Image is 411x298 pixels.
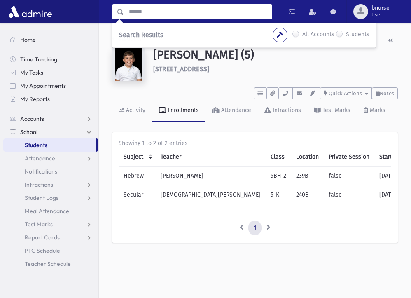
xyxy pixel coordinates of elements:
[119,139,391,148] div: Showing 1 to 2 of 2 entries
[321,107,350,114] div: Test Marks
[3,79,98,92] a: My Appointments
[152,99,205,122] a: Enrollments
[371,12,390,18] span: User
[124,4,272,19] input: Search
[20,69,43,76] span: My Tasks
[156,167,266,185] td: [PERSON_NAME]
[3,138,96,152] a: Students
[25,234,60,241] span: Report Cards
[380,90,394,96] span: Notes
[371,5,390,12] span: bnurse
[3,218,98,231] a: Test Marks
[266,148,291,167] th: Class
[324,167,374,185] td: false
[329,90,362,96] span: Quick Actions
[119,185,156,204] td: Secular
[25,260,71,267] span: Teacher Schedule
[357,99,392,122] a: Marks
[153,65,398,73] h6: [STREET_ADDRESS]
[308,99,357,122] a: Test Marks
[320,87,372,99] button: Quick Actions
[258,99,308,122] a: Infractions
[20,128,37,136] span: School
[291,148,324,167] th: Location
[119,167,156,185] td: Hebrew
[124,107,145,114] div: Activity
[3,231,98,244] a: Report Cards
[25,155,55,162] span: Attendance
[3,53,98,66] a: Time Tracking
[248,221,262,235] a: 1
[25,168,57,175] span: Notifications
[368,107,385,114] div: Marks
[112,35,142,47] nav: breadcrumb
[25,181,53,188] span: Infractions
[7,3,54,20] img: AdmirePro
[3,152,98,165] a: Attendance
[166,107,199,114] div: Enrollments
[374,185,411,204] td: [DATE]
[372,87,398,99] button: Notes
[112,35,142,42] a: Students
[3,257,98,270] a: Teacher Schedule
[112,99,152,122] a: Activity
[3,33,98,46] a: Home
[20,56,57,63] span: Time Tracking
[324,185,374,204] td: false
[156,148,266,167] th: Teacher
[20,95,50,103] span: My Reports
[205,99,258,122] a: Attendance
[3,204,98,218] a: Meal Attendance
[291,185,324,204] td: 240B
[266,167,291,185] td: 5BH-2
[112,48,145,81] img: 9k=
[3,178,98,191] a: Infractions
[3,92,98,106] a: My Reports
[25,194,58,202] span: Student Logs
[119,148,156,167] th: Subject
[291,167,324,185] td: 239B
[25,141,47,149] span: Students
[374,167,411,185] td: [DATE]
[374,148,411,167] th: Start Date
[346,30,369,40] label: Students
[3,112,98,125] a: Accounts
[20,82,66,89] span: My Appointments
[156,185,266,204] td: [DEMOGRAPHIC_DATA][PERSON_NAME]
[119,31,163,39] span: Search Results
[266,185,291,204] td: 5-K
[25,247,60,254] span: PTC Schedule
[153,48,398,62] h1: [PERSON_NAME] (5)
[302,30,334,40] label: All Accounts
[25,221,53,228] span: Test Marks
[3,66,98,79] a: My Tasks
[20,115,44,122] span: Accounts
[3,125,98,138] a: School
[3,244,98,257] a: PTC Schedule
[220,107,251,114] div: Attendance
[20,36,36,43] span: Home
[3,191,98,204] a: Student Logs
[271,107,301,114] div: Infractions
[25,207,69,215] span: Meal Attendance
[324,148,374,167] th: Private Session
[3,165,98,178] a: Notifications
